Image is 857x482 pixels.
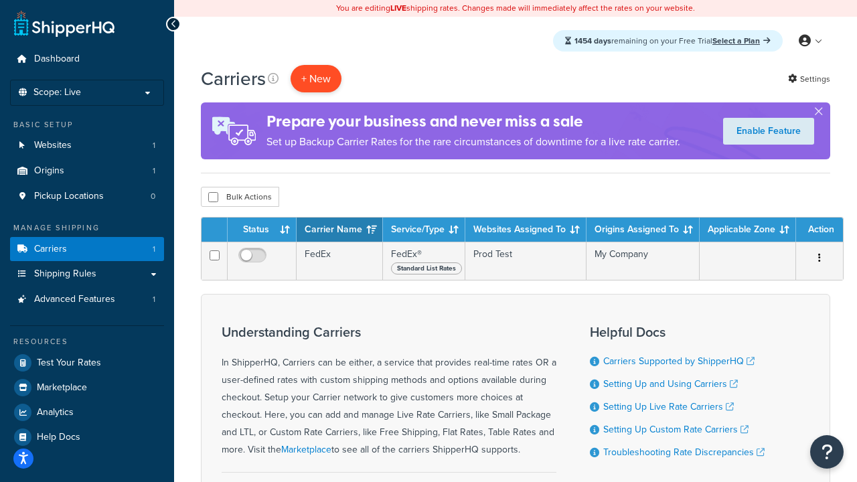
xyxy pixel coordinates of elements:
td: My Company [587,242,700,280]
span: Websites [34,140,72,151]
a: ShipperHQ Home [14,10,114,37]
img: ad-rules-rateshop-fe6ec290ccb7230408bd80ed9643f0289d75e0ffd9eb532fc0e269fcd187b520.png [201,102,266,159]
li: Websites [10,133,164,158]
li: Pickup Locations [10,184,164,209]
span: Origins [34,165,64,177]
div: Resources [10,336,164,347]
a: Carriers Supported by ShipperHQ [603,354,755,368]
span: 1 [153,140,155,151]
th: Carrier Name: activate to sort column ascending [297,218,383,242]
span: Carriers [34,244,67,255]
span: Advanced Features [34,294,115,305]
a: Setting Up Custom Rate Carriers [603,422,749,436]
span: Help Docs [37,432,80,443]
a: Pickup Locations 0 [10,184,164,209]
th: Origins Assigned To: activate to sort column ascending [587,218,700,242]
li: Origins [10,159,164,183]
div: Manage Shipping [10,222,164,234]
span: Shipping Rules [34,268,96,280]
th: Service/Type: activate to sort column ascending [383,218,465,242]
span: 1 [153,244,155,255]
a: Shipping Rules [10,262,164,287]
a: Setting Up Live Rate Carriers [603,400,734,414]
button: + New [291,65,341,92]
a: Select a Plan [712,35,771,47]
a: Websites 1 [10,133,164,158]
li: Carriers [10,237,164,262]
h1: Carriers [201,66,266,92]
span: Pickup Locations [34,191,104,202]
a: Troubleshooting Rate Discrepancies [603,445,765,459]
div: In ShipperHQ, Carriers can be either, a service that provides real-time rates OR a user-defined r... [222,325,556,459]
b: LIVE [390,2,406,14]
button: Bulk Actions [201,187,279,207]
a: Analytics [10,400,164,424]
td: FedEx [297,242,383,280]
strong: 1454 days [574,35,611,47]
span: Marketplace [37,382,87,394]
th: Websites Assigned To: activate to sort column ascending [465,218,587,242]
a: Marketplace [281,443,331,457]
span: Analytics [37,407,74,418]
a: Dashboard [10,47,164,72]
a: Enable Feature [723,118,814,145]
span: 1 [153,165,155,177]
td: Prod Test [465,242,587,280]
th: Applicable Zone: activate to sort column ascending [700,218,796,242]
span: Standard List Rates [391,262,462,274]
a: Carriers 1 [10,237,164,262]
a: Advanced Features 1 [10,287,164,312]
h4: Prepare your business and never miss a sale [266,110,680,133]
span: 1 [153,294,155,305]
th: Action [796,218,843,242]
span: 0 [151,191,155,202]
button: Open Resource Center [810,435,844,469]
h3: Understanding Carriers [222,325,556,339]
div: Basic Setup [10,119,164,131]
li: Advanced Features [10,287,164,312]
p: Set up Backup Carrier Rates for the rare circumstances of downtime for a live rate carrier. [266,133,680,151]
th: Status: activate to sort column ascending [228,218,297,242]
span: Dashboard [34,54,80,65]
span: Test Your Rates [37,357,101,369]
a: Setting Up and Using Carriers [603,377,738,391]
span: Scope: Live [33,87,81,98]
td: FedEx® [383,242,465,280]
a: Help Docs [10,425,164,449]
a: Marketplace [10,376,164,400]
a: Settings [788,70,830,88]
a: Origins 1 [10,159,164,183]
h3: Helpful Docs [590,325,765,339]
a: Test Your Rates [10,351,164,375]
div: remaining on your Free Trial [553,30,783,52]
